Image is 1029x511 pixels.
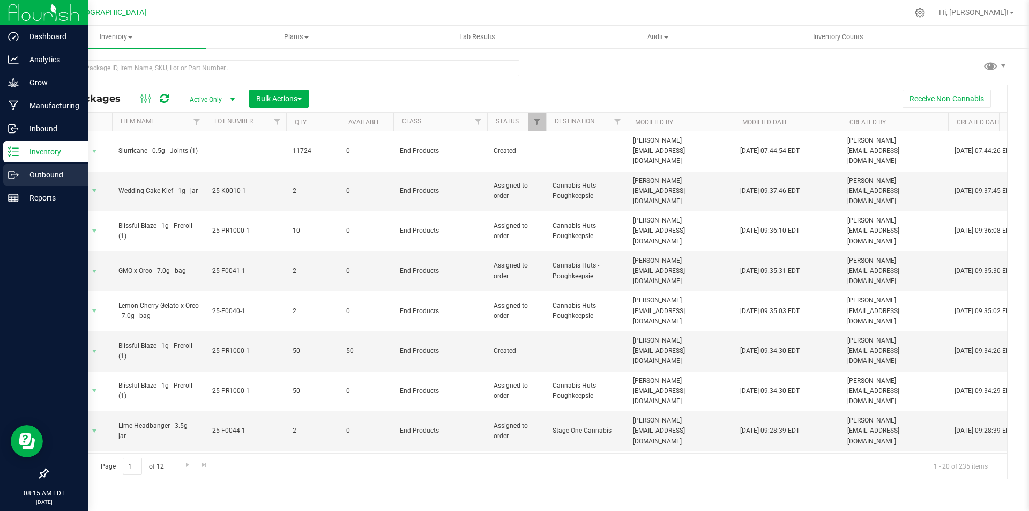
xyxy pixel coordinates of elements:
p: Analytics [19,53,83,66]
a: Inventory [26,26,206,48]
a: Available [348,119,381,126]
span: Cannabis Huts - Poughkeepsie [553,381,620,401]
span: [PERSON_NAME][EMAIL_ADDRESS][DOMAIN_NAME] [633,295,727,327]
span: Audit [568,32,748,42]
span: [DATE] 09:35:02 EDT [955,306,1014,316]
span: 25-PR1000-1 [212,346,280,356]
span: Inventory [26,32,206,42]
input: 1 [123,458,142,475]
p: Manufacturing [19,99,83,112]
a: Modified Date [742,119,788,126]
span: 0 [346,266,387,276]
span: 50 [346,346,387,356]
span: select [88,424,101,439]
p: Outbound [19,168,83,181]
span: 0 [346,386,387,396]
span: [DATE] 09:36:08 EDT [955,226,1014,236]
span: select [88,144,101,159]
span: [PERSON_NAME][EMAIL_ADDRESS][DOMAIN_NAME] [847,336,942,367]
p: Reports [19,191,83,204]
a: Qty [295,119,307,126]
span: [DATE] 09:37:46 EDT [740,186,800,196]
button: Receive Non-Cannabis [903,90,991,108]
span: Assigned to order [494,301,540,321]
a: Status [496,117,519,125]
span: Blissful Blaze - 1g - Preroll (1) [118,341,199,361]
span: 0 [346,226,387,236]
span: Assigned to order [494,261,540,281]
a: Audit [568,26,748,48]
a: Modified By [635,119,673,126]
a: Inventory Counts [748,26,929,48]
span: End Products [400,266,481,276]
span: [PERSON_NAME][EMAIL_ADDRESS][DOMAIN_NAME] [847,256,942,287]
p: 08:15 AM EDT [5,488,83,498]
span: All Packages [56,93,131,105]
inline-svg: Analytics [8,54,19,65]
span: [PERSON_NAME][EMAIL_ADDRESS][DOMAIN_NAME] [847,416,942,447]
a: Go to the next page [180,458,195,472]
input: Search Package ID, Item Name, SKU, Lot or Part Number... [47,60,519,76]
span: Slurricane - 0.5g - Joints (1) [118,146,199,156]
span: 0 [346,306,387,316]
span: [PERSON_NAME][EMAIL_ADDRESS][DOMAIN_NAME] [633,176,727,207]
span: End Products [400,306,481,316]
span: [PERSON_NAME][EMAIL_ADDRESS][DOMAIN_NAME] [633,376,727,407]
span: 50 [293,346,333,356]
inline-svg: Manufacturing [8,100,19,111]
span: 0 [346,146,387,156]
span: [DATE] 09:34:29 EDT [955,386,1014,396]
a: Destination [555,117,595,125]
span: End Products [400,226,481,236]
span: [DATE] 09:35:03 EDT [740,306,800,316]
span: Lab Results [445,32,510,42]
p: Inbound [19,122,83,135]
span: Blissful Blaze - 1g - Preroll (1) [118,381,199,401]
p: Dashboard [19,30,83,43]
span: [PERSON_NAME][EMAIL_ADDRESS][DOMAIN_NAME] [633,416,727,447]
span: 2 [293,186,333,196]
span: Inventory Counts [799,32,878,42]
span: Assigned to order [494,381,540,401]
span: 11724 [293,146,333,156]
iframe: Resource center [11,425,43,457]
span: Assigned to order [494,221,540,241]
span: select [88,344,101,359]
span: End Products [400,146,481,156]
span: [PERSON_NAME][EMAIL_ADDRESS][DOMAIN_NAME] [847,136,942,167]
span: Assigned to order [494,181,540,201]
a: Class [402,117,421,125]
span: Cannabis Huts - Poughkeepsie [553,301,620,321]
span: 2 [293,426,333,436]
p: Inventory [19,145,83,158]
a: Filter [269,113,286,131]
span: Lime Headbanger - 3.5g - jar [118,421,199,441]
a: Filter [528,113,546,131]
a: Created By [849,119,886,126]
span: 25-PR1000-1 [212,226,280,236]
span: [DATE] 09:34:30 EDT [740,386,800,396]
span: [DATE] 09:37:45 EDT [955,186,1014,196]
span: 25-F0041-1 [212,266,280,276]
inline-svg: Reports [8,192,19,203]
span: Page of 12 [92,458,173,475]
span: [DATE] 09:34:26 EDT [955,346,1014,356]
span: select [88,264,101,279]
span: 1 - 20 of 235 items [925,458,996,474]
span: 0 [346,426,387,436]
span: 2 [293,266,333,276]
span: Cannabis Huts - Poughkeepsie [553,261,620,281]
span: [PERSON_NAME][EMAIL_ADDRESS][DOMAIN_NAME] [633,336,727,367]
span: Cannabis Huts - Poughkeepsie [553,181,620,201]
inline-svg: Dashboard [8,31,19,42]
span: End Products [400,426,481,436]
span: Assigned to order [494,421,540,441]
p: [DATE] [5,498,83,506]
span: Cannabis Huts - Poughkeepsie [553,221,620,241]
span: Hi, [PERSON_NAME]! [939,8,1009,17]
span: [DATE] 07:44:26 EDT [955,146,1014,156]
span: 25-K0010-1 [212,186,280,196]
span: 0 [346,186,387,196]
span: GMO x Oreo - 7.0g - bag [118,266,199,276]
span: [PERSON_NAME][EMAIL_ADDRESS][DOMAIN_NAME] [847,216,942,247]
